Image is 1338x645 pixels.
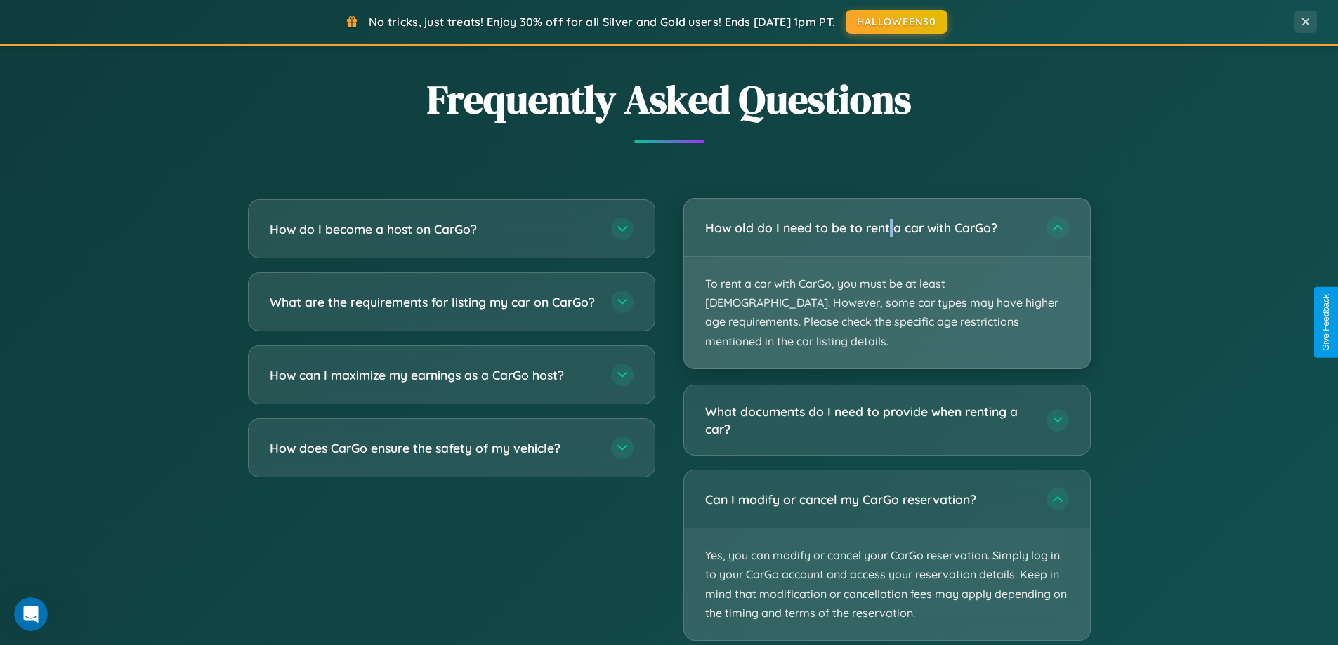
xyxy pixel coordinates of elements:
[270,439,597,457] h3: How does CarGo ensure the safety of my vehicle?
[705,491,1032,508] h3: Can I modify or cancel my CarGo reservation?
[684,257,1090,368] p: To rent a car with CarGo, you must be at least [DEMOGRAPHIC_DATA]. However, some car types may ha...
[14,597,48,631] iframe: Intercom live chat
[684,528,1090,640] p: Yes, you can modify or cancel your CarGo reservation. Simply log in to your CarGo account and acc...
[705,219,1032,237] h3: How old do I need to be to rent a car with CarGo?
[1321,294,1331,351] div: Give Feedback
[248,72,1091,126] h2: Frequently Asked Questions
[369,15,835,29] span: No tricks, just treats! Enjoy 30% off for all Silver and Gold users! Ends [DATE] 1pm PT.
[270,293,597,311] h3: What are the requirements for listing my car on CarGo?
[705,403,1032,437] h3: What documents do I need to provide when renting a car?
[846,10,947,34] button: HALLOWEEN30
[270,220,597,238] h3: How do I become a host on CarGo?
[270,366,597,384] h3: How can I maximize my earnings as a CarGo host?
